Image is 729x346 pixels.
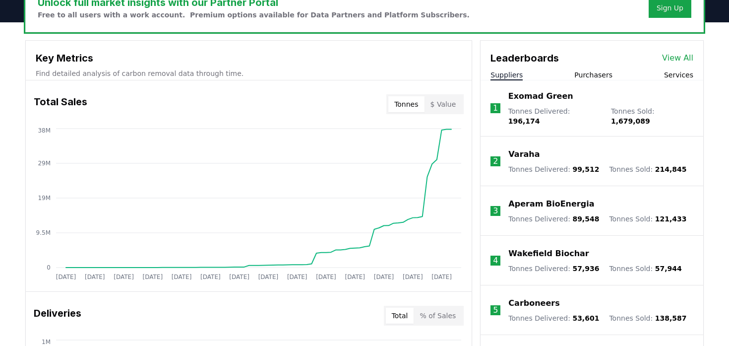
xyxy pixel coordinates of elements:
[258,274,279,280] tspan: [DATE]
[42,339,51,346] tspan: 1M
[657,3,683,13] a: Sign Up
[287,274,307,280] tspan: [DATE]
[431,274,452,280] tspan: [DATE]
[508,313,599,323] p: Tonnes Delivered :
[490,51,559,66] h3: Leaderboards
[508,117,540,125] span: 196,174
[508,164,599,174] p: Tonnes Delivered :
[609,214,686,224] p: Tonnes Sold :
[172,274,192,280] tspan: [DATE]
[388,96,424,112] button: Tonnes
[655,215,687,223] span: 121,433
[508,198,594,210] a: Aperam BioEnergia
[34,306,81,326] h3: Deliveries
[609,313,686,323] p: Tonnes Sold :
[611,106,693,126] p: Tonnes Sold :
[85,274,105,280] tspan: [DATE]
[38,160,51,167] tspan: 29M
[36,51,462,66] h3: Key Metrics
[386,308,414,324] button: Total
[38,10,470,20] p: Free to all users with a work account. Premium options available for Data Partners and Platform S...
[425,96,462,112] button: $ Value
[572,265,599,273] span: 57,936
[36,229,51,236] tspan: 9.5M
[114,274,134,280] tspan: [DATE]
[508,106,601,126] p: Tonnes Delivered :
[316,274,336,280] tspan: [DATE]
[38,127,51,134] tspan: 38M
[493,304,498,316] p: 5
[655,265,682,273] span: 57,944
[490,70,523,80] button: Suppliers
[508,297,559,309] a: Carboneers
[508,90,573,102] a: Exomad Green
[414,308,462,324] button: % of Sales
[609,164,686,174] p: Tonnes Sold :
[143,274,163,280] tspan: [DATE]
[655,165,687,173] span: 214,845
[572,314,599,322] span: 53,601
[345,274,365,280] tspan: [DATE]
[572,165,599,173] span: 99,512
[56,274,76,280] tspan: [DATE]
[229,274,249,280] tspan: [DATE]
[493,255,498,267] p: 4
[36,69,462,78] p: Find detailed analysis of carbon removal data through time.
[493,205,498,217] p: 3
[47,264,51,271] tspan: 0
[38,195,51,202] tspan: 19M
[508,214,599,224] p: Tonnes Delivered :
[200,274,221,280] tspan: [DATE]
[374,274,394,280] tspan: [DATE]
[611,117,650,125] span: 1,679,089
[662,52,693,64] a: View All
[574,70,612,80] button: Purchasers
[664,70,693,80] button: Services
[508,264,599,274] p: Tonnes Delivered :
[609,264,681,274] p: Tonnes Sold :
[493,155,498,167] p: 2
[655,314,687,322] span: 138,587
[493,102,498,114] p: 1
[403,274,423,280] tspan: [DATE]
[508,148,540,160] a: Varaha
[572,215,599,223] span: 89,548
[34,94,87,114] h3: Total Sales
[508,248,589,260] a: Wakefield Biochar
